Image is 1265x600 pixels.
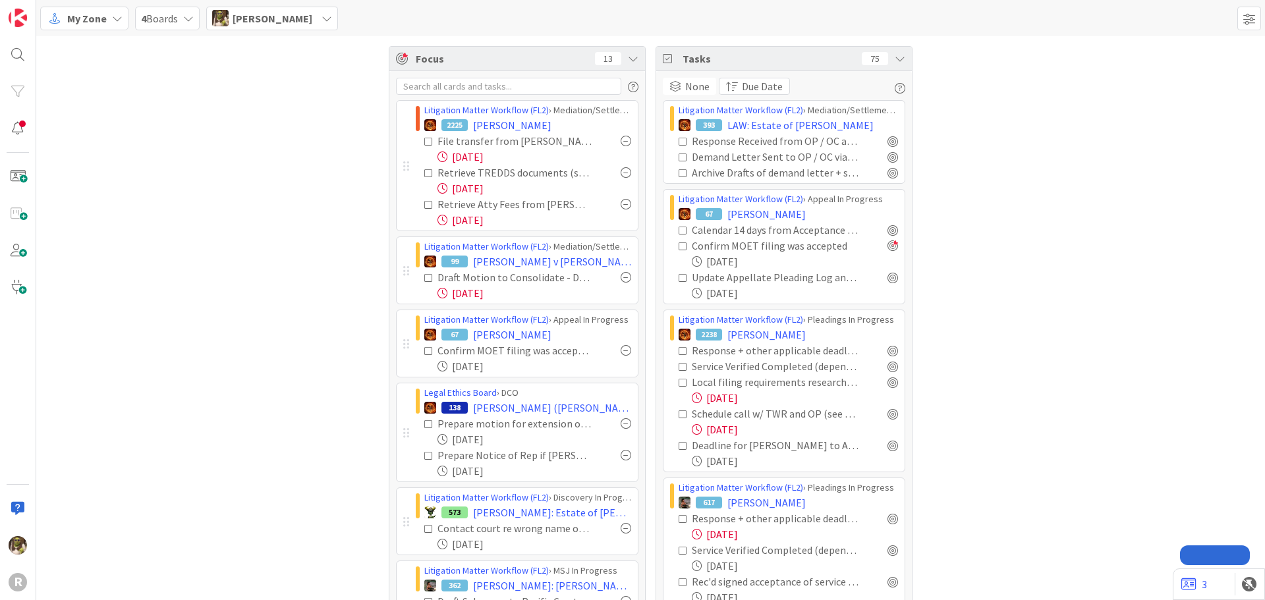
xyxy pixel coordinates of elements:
[441,329,468,341] div: 67
[424,387,497,398] a: Legal Ethics Board
[9,536,27,555] img: DG
[692,238,858,254] div: Confirm MOET filing was accepted
[437,416,592,431] div: Prepare motion for extension of time to respond
[742,78,783,94] span: Due Date
[727,117,874,133] span: LAW: Estate of [PERSON_NAME]
[424,313,631,327] div: › Appeal In Progress
[437,212,631,228] div: [DATE]
[9,9,27,27] img: Visit kanbanzone.com
[679,481,803,493] a: Litigation Matter Workflow (FL2)
[685,78,710,94] span: None
[473,117,551,133] span: [PERSON_NAME]
[692,374,858,390] div: Local filing requirements researched from County SLR + Noted in applicable places
[1181,576,1207,592] a: 3
[727,495,806,510] span: [PERSON_NAME]
[692,406,858,422] div: Schedule call w/ TWR and OP (see 8/25 email)
[441,119,468,131] div: 2225
[692,222,858,238] div: Calendar 14 days from Acceptance for OC Response
[437,196,592,212] div: Retrieve Atty Fees from [PERSON_NAME] and [PERSON_NAME]
[696,329,722,341] div: 2238
[692,574,858,589] div: Rec'd signed acceptance of service from [PERSON_NAME]?
[679,481,898,495] div: › Pleadings In Progress
[424,119,436,131] img: TR
[437,285,631,301] div: [DATE]
[595,52,621,65] div: 13
[437,447,592,463] div: Prepare Notice of Rep if [PERSON_NAME] wants us to appear.
[437,180,631,196] div: [DATE]
[679,193,803,205] a: Litigation Matter Workflow (FL2)
[692,437,858,453] div: Deadline for [PERSON_NAME] to Answer Complaint : [DATE]
[9,573,27,591] div: R
[437,133,592,149] div: File transfer from [PERSON_NAME]?
[692,342,858,358] div: Response + other applicable deadlines calendared
[424,329,436,341] img: TR
[696,208,722,220] div: 67
[424,506,436,518] img: NC
[692,390,898,406] div: [DATE]
[424,491,549,503] a: Litigation Matter Workflow (FL2)
[679,192,898,206] div: › Appeal In Progress
[692,165,858,180] div: Archive Drafts of demand letter + save final version in correspondence folder
[696,497,722,508] div: 617
[679,329,690,341] img: TR
[679,119,690,131] img: TR
[424,314,549,325] a: Litigation Matter Workflow (FL2)
[141,12,146,25] b: 4
[67,11,107,26] span: My Zone
[437,149,631,165] div: [DATE]
[679,314,803,325] a: Litigation Matter Workflow (FL2)
[424,104,549,116] a: Litigation Matter Workflow (FL2)
[424,240,631,254] div: › Mediation/Settlement in Progress
[437,536,631,552] div: [DATE]
[424,240,549,252] a: Litigation Matter Workflow (FL2)
[437,463,631,479] div: [DATE]
[692,269,858,285] div: Update Appellate Pleading Log and Calendar the Deadline
[441,256,468,267] div: 99
[692,526,898,542] div: [DATE]
[692,510,858,526] div: Response + other applicable deadlines calendared
[692,558,898,574] div: [DATE]
[441,402,468,414] div: 138
[437,342,592,358] div: Confirm MOET filing was accepted
[727,327,806,342] span: [PERSON_NAME]
[441,580,468,591] div: 362
[692,285,898,301] div: [DATE]
[424,256,436,267] img: TR
[396,78,621,95] input: Search all cards and tasks...
[473,254,631,269] span: [PERSON_NAME] v [PERSON_NAME]
[416,51,584,67] span: Focus
[683,51,855,67] span: Tasks
[212,10,229,26] img: DG
[141,11,178,26] span: Boards
[696,119,722,131] div: 393
[437,358,631,374] div: [DATE]
[679,104,803,116] a: Litigation Matter Workflow (FL2)
[424,491,631,505] div: › Discovery In Progress
[719,78,790,95] button: Due Date
[679,208,690,220] img: TR
[424,564,549,576] a: Litigation Matter Workflow (FL2)
[692,453,898,469] div: [DATE]
[692,422,898,437] div: [DATE]
[727,206,806,222] span: [PERSON_NAME]
[679,313,898,327] div: › Pleadings In Progress
[473,327,551,342] span: [PERSON_NAME]
[424,580,436,591] img: MW
[679,497,690,508] img: MW
[679,103,898,117] div: › Mediation/Settlement in Progress
[473,578,631,593] span: [PERSON_NAME]: [PERSON_NAME] Abuse Claim
[437,431,631,447] div: [DATE]
[424,386,631,400] div: › DCO
[692,133,858,149] div: Response Received from OP / OC and saved to file
[437,520,592,536] div: Contact court re wrong name on letters of test. (left voicemail 8/27)
[424,103,631,117] div: › Mediation/Settlement Queue
[473,505,631,520] span: [PERSON_NAME]: Estate of [PERSON_NAME]
[692,149,858,165] div: Demand Letter Sent to OP / OC via US Mail + Email
[437,165,592,180] div: Retrieve TREDDS documents (see 8/23 email)
[233,11,312,26] span: [PERSON_NAME]
[437,269,592,285] div: Draft Motion to Consolidate - DUE BY [DATE] - sent for review
[473,400,631,416] span: [PERSON_NAME] ([PERSON_NAME])
[692,542,858,558] div: Service Verified Completed (depends on service method)
[424,402,436,414] img: TR
[692,358,858,374] div: Service Verified Completed (depends on service method)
